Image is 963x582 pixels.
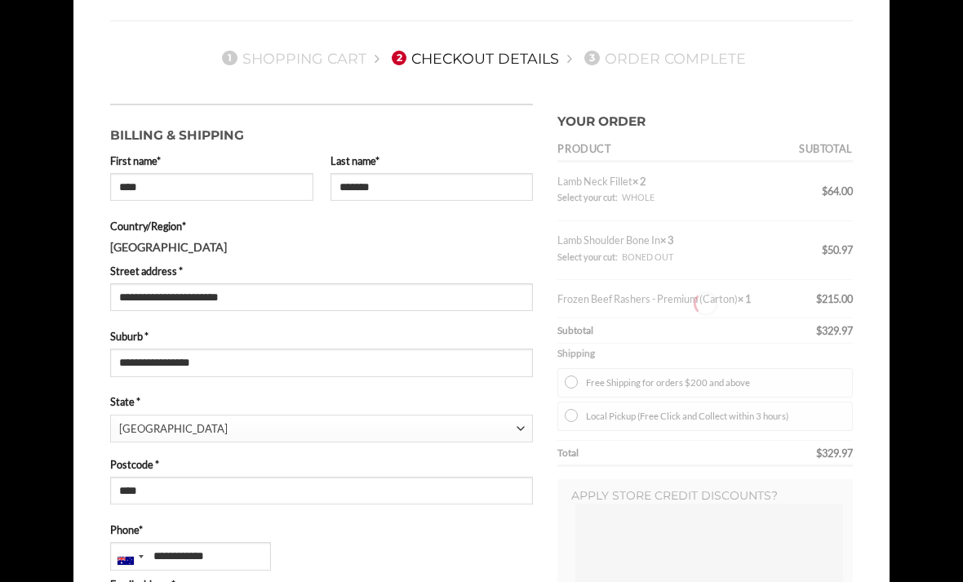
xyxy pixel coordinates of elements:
[110,393,533,410] label: State
[217,50,366,67] a: 1Shopping Cart
[822,243,853,256] bdi: 50.97
[816,324,853,337] bdi: 329.97
[387,50,560,67] a: 2Checkout details
[816,446,853,460] bdi: 329.97
[110,240,227,254] strong: [GEOGRAPHIC_DATA]
[557,104,853,132] h3: Your order
[222,51,237,65] span: 1
[331,153,534,169] label: Last name
[110,118,533,146] h3: Billing & Shipping
[110,218,533,234] label: Country/Region
[111,543,149,569] div: Australia: +61
[571,488,778,503] span: Apply store credit discounts?
[110,328,533,344] label: Suburb
[822,184,853,198] bdi: 64.00
[110,522,533,538] label: Phone
[110,263,533,279] label: Street address
[816,292,853,305] bdi: 215.00
[110,153,313,169] label: First name
[110,415,533,442] span: State
[392,51,406,65] span: 2
[119,415,517,442] span: New South Wales
[110,456,533,473] label: Postcode
[110,37,853,79] nav: Checkout steps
